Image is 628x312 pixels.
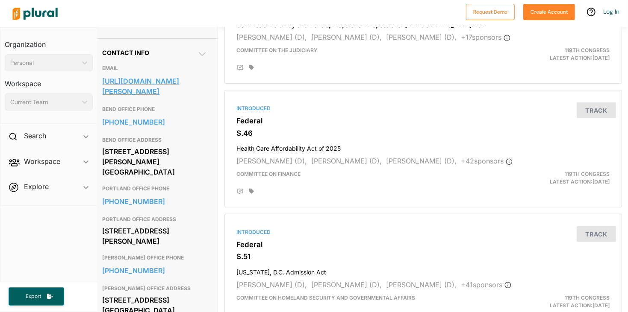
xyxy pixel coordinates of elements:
[386,33,457,41] span: [PERSON_NAME] (D),
[461,157,513,165] span: + 42 sponsor s
[5,32,93,51] h3: Organization
[102,49,149,56] span: Contact Info
[237,141,610,152] h4: Health Care Affordability Act of 2025
[237,188,244,195] div: Add Position Statement
[102,116,207,128] a: [PHONE_NUMBER]
[237,157,307,165] span: [PERSON_NAME] (D),
[237,64,244,71] div: Add Position Statement
[603,8,619,15] a: Log In
[237,33,307,41] span: [PERSON_NAME] (D),
[102,145,207,178] div: [STREET_ADDRESS][PERSON_NAME] [GEOGRAPHIC_DATA]
[312,157,382,165] span: [PERSON_NAME] (D),
[102,283,207,294] h3: [PERSON_NAME] OFFICE ADDRESS
[237,252,610,261] h3: S.51
[20,293,47,300] span: Export
[10,98,79,107] div: Current Team
[237,240,610,249] h3: Federal
[565,171,610,177] span: 119th Congress
[466,4,515,20] button: Request Demo
[466,7,515,16] a: Request Demo
[565,295,610,301] span: 119th Congress
[386,280,457,289] span: [PERSON_NAME] (D),
[312,33,382,41] span: [PERSON_NAME] (D),
[237,228,610,236] div: Introduced
[386,157,457,165] span: [PERSON_NAME] (D),
[102,195,207,208] a: [PHONE_NUMBER]
[237,295,416,301] span: Committee on Homeland Security and Governmental Affairs
[9,287,64,306] button: Export
[565,47,610,53] span: 119th Congress
[10,58,79,67] div: Personal
[102,135,207,145] h3: BEND OFFICE ADDRESS
[237,265,610,276] h4: [US_STATE], D.C. Admission Act
[237,129,610,137] h3: S.46
[102,225,207,248] div: [STREET_ADDRESS][PERSON_NAME]
[102,264,207,277] a: [PHONE_NUMBER]
[249,188,254,194] div: Add tags
[523,7,575,16] a: Create Account
[487,294,616,309] div: Latest Action: [DATE]
[237,171,301,177] span: Committee on Finance
[5,71,93,90] h3: Workspace
[461,33,510,41] span: + 17 sponsor s
[237,117,610,125] h3: Federal
[102,184,207,194] h3: PORTLAND OFFICE PHONE
[102,104,207,114] h3: BEND OFFICE PHONE
[102,63,207,73] h3: EMAIL
[249,64,254,70] div: Add tags
[237,105,610,112] div: Introduced
[461,280,511,289] span: + 41 sponsor s
[487,170,616,186] div: Latest Action: [DATE]
[102,75,207,98] a: [URL][DOMAIN_NAME][PERSON_NAME]
[312,280,382,289] span: [PERSON_NAME] (D),
[237,280,307,289] span: [PERSON_NAME] (D),
[102,214,207,225] h3: PORTLAND OFFICE ADDRESS
[24,131,46,140] h2: Search
[102,253,207,263] h3: [PERSON_NAME] OFFICE PHONE
[577,102,616,118] button: Track
[577,226,616,242] button: Track
[237,47,318,53] span: Committee on the Judiciary
[523,4,575,20] button: Create Account
[487,47,616,62] div: Latest Action: [DATE]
